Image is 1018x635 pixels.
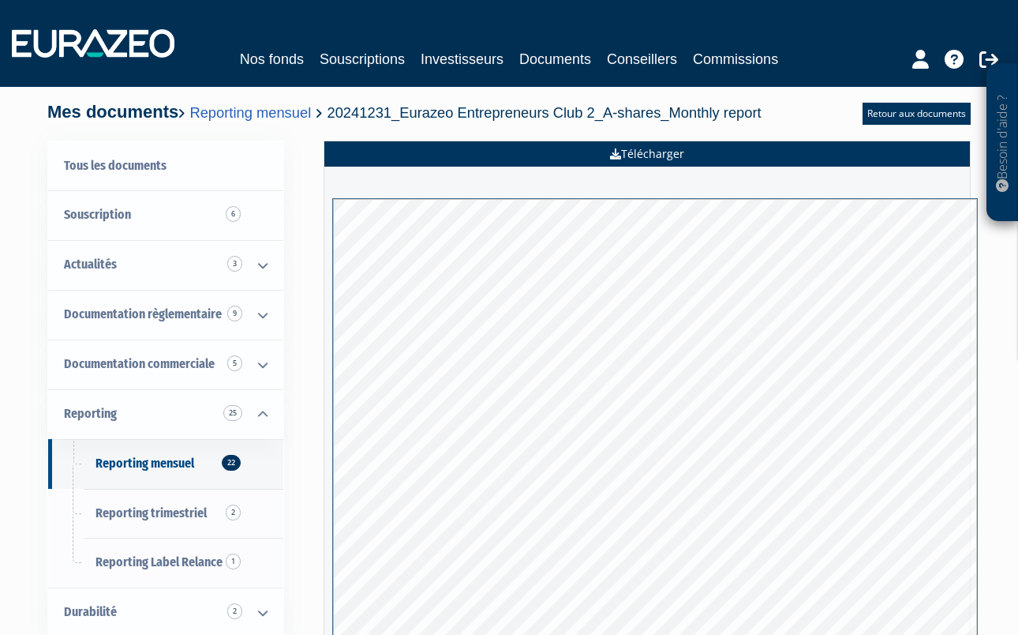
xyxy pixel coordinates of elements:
[47,103,762,122] h4: Mes documents
[64,257,117,272] span: Actualités
[320,48,405,70] a: Souscriptions
[48,141,283,191] a: Tous les documents
[48,439,283,489] a: Reporting mensuel22
[324,141,970,167] a: Télécharger
[421,48,503,70] a: Investisseurs
[64,356,215,371] span: Documentation commerciale
[48,190,283,240] a: Souscription6
[240,48,304,70] a: Nos fonds
[48,538,283,588] a: Reporting Label Relance1
[48,389,283,439] a: Reporting 25
[48,290,283,340] a: Documentation règlementaire 9
[994,72,1012,214] p: Besoin d'aide ?
[64,406,117,421] span: Reporting
[519,48,591,70] a: Documents
[64,207,131,222] span: Souscription
[222,455,241,471] span: 22
[607,48,677,70] a: Conseillers
[227,306,242,321] span: 9
[226,505,241,520] span: 2
[48,489,283,539] a: Reporting trimestriel2
[189,104,311,121] a: Reporting mensuel
[227,355,242,371] span: 5
[226,206,241,222] span: 6
[227,256,242,272] span: 3
[693,48,778,70] a: Commissions
[226,554,241,569] span: 1
[48,240,283,290] a: Actualités 3
[12,29,174,58] img: 1732889491-logotype_eurazeo_blanc_rvb.png
[95,554,223,569] span: Reporting Label Relance
[48,340,283,389] a: Documentation commerciale 5
[863,103,971,125] a: Retour aux documents
[64,306,222,321] span: Documentation règlementaire
[327,104,761,121] span: 20241231_Eurazeo Entrepreneurs Club 2_A-shares_Monthly report
[227,603,242,619] span: 2
[223,405,242,421] span: 25
[64,604,117,619] span: Durabilité
[95,456,194,471] span: Reporting mensuel
[95,505,207,520] span: Reporting trimestriel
